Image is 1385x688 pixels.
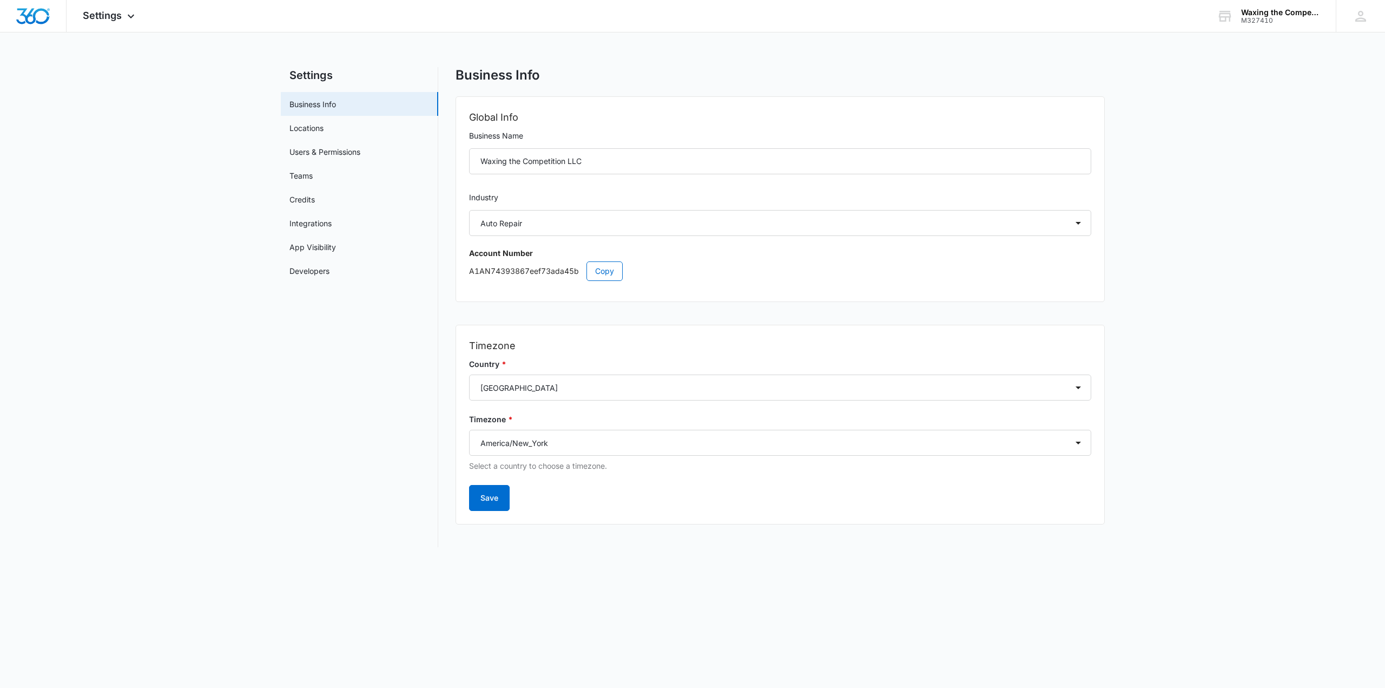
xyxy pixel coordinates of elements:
[469,358,1091,370] label: Country
[469,485,510,511] button: Save
[289,122,324,134] a: Locations
[469,460,1091,472] p: Select a country to choose a timezone.
[469,110,1091,125] h2: Global Info
[469,130,1091,142] label: Business Name
[469,414,1091,425] label: Timezone
[289,241,336,253] a: App Visibility
[586,261,623,281] button: Copy
[289,194,315,205] a: Credits
[289,99,336,110] a: Business Info
[281,67,438,83] h2: Settings
[1241,8,1320,17] div: account name
[469,261,1091,281] p: A1AN74393867eef73ada45b
[456,67,540,83] h1: Business Info
[469,248,533,258] strong: Account Number
[289,170,313,181] a: Teams
[1241,17,1320,24] div: account id
[289,146,360,158] a: Users & Permissions
[83,10,122,21] span: Settings
[289,265,329,277] a: Developers
[469,192,1091,204] label: Industry
[469,338,1091,353] h2: Timezone
[595,265,614,277] span: Copy
[289,218,332,229] a: Integrations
